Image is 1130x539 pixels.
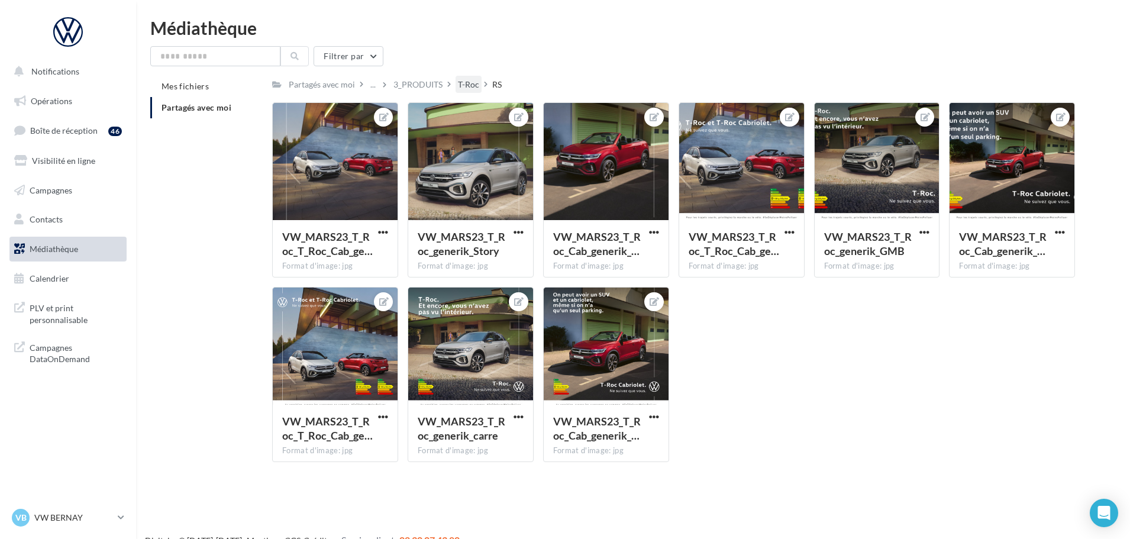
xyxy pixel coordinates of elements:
div: Format d'image: jpg [553,446,659,456]
div: Format d'image: jpg [282,261,388,272]
div: ... [368,76,378,93]
span: Campagnes DataOnDemand [30,340,122,365]
div: Format d'image: jpg [418,446,524,456]
span: VW_MARS23_T_Roc_Cab_generik_GMB [959,230,1047,257]
span: VB [15,512,27,524]
span: Campagnes [30,185,72,195]
span: Partagés avec moi [162,102,231,112]
span: Opérations [31,96,72,106]
div: 3_PRODUITS [393,79,443,91]
span: Notifications [31,66,79,76]
div: Médiathèque [150,19,1116,37]
a: Calendrier [7,266,129,291]
span: VW_MARS23_T_Roc_T_Roc_Cab_generik_GMB [689,230,779,257]
span: VW_MARS23_T_Roc_generik_carre [418,415,505,442]
span: Boîte de réception [30,125,98,135]
span: Calendrier [30,273,69,283]
a: Contacts [7,207,129,232]
span: Médiathèque [30,244,78,254]
div: Format d'image: jpg [689,261,795,272]
div: Open Intercom Messenger [1090,499,1118,527]
span: Visibilité en ligne [32,156,95,166]
span: VW_MARS23_T_Roc_Cab_generik_Story [553,230,641,257]
a: Médiathèque [7,237,129,262]
p: VW BERNAY [34,512,113,524]
div: T-Roc [458,79,479,91]
a: Boîte de réception46 [7,118,129,143]
a: PLV et print personnalisable [7,295,129,330]
span: Mes fichiers [162,81,209,91]
div: RS [492,79,502,91]
span: Contacts [30,214,63,224]
a: Visibilité en ligne [7,149,129,173]
button: Filtrer par [314,46,383,66]
button: Notifications [7,59,124,84]
a: Campagnes DataOnDemand [7,335,129,370]
span: PLV et print personnalisable [30,300,122,325]
span: VW_MARS23_T_Roc_generik_GMB [824,230,912,257]
div: Format d'image: jpg [553,261,659,272]
a: Opérations [7,89,129,114]
div: Partagés avec moi [289,79,355,91]
a: Campagnes [7,178,129,203]
div: Format d'image: jpg [418,261,524,272]
div: Format d'image: jpg [282,446,388,456]
div: Format d'image: jpg [824,261,930,272]
div: Format d'image: jpg [959,261,1065,272]
span: VW_MARS23_T_Roc_Cab_generik_carre [553,415,641,442]
a: VB VW BERNAY [9,506,127,529]
span: VW_MARS23_T_Roc_T_Roc_Cab_generik_Story [282,230,373,257]
div: 46 [108,127,122,136]
span: VW_MARS23_T_Roc_generik_Story [418,230,505,257]
span: VW_MARS23_T_Roc_T_Roc_Cab_generik_carre [282,415,373,442]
